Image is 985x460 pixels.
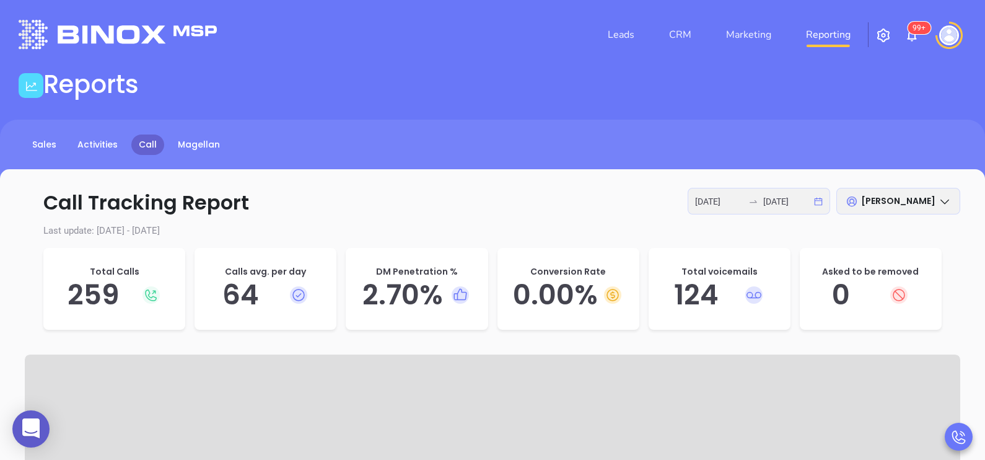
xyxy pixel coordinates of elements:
[25,224,960,238] p: Last update: [DATE] - [DATE]
[510,265,627,278] p: Conversion Rate
[876,28,891,43] img: iconSetting
[801,22,856,47] a: Reporting
[603,22,639,47] a: Leads
[748,197,758,206] span: swap-right
[70,135,125,155] a: Activities
[19,20,217,49] img: logo
[358,278,475,312] h5: 2.70 %
[695,195,743,208] input: Start date
[510,278,627,312] h5: 0.00 %
[908,22,930,34] sup: 105
[358,265,475,278] p: DM Penetration %
[25,135,64,155] a: Sales
[861,195,935,207] span: [PERSON_NAME]
[763,195,812,208] input: End date
[170,135,227,155] a: Magellan
[748,197,758,206] span: to
[43,69,139,99] h1: Reports
[812,265,929,278] p: Asked to be removed
[661,278,778,312] h5: 124
[812,278,929,312] h5: 0
[664,22,696,47] a: CRM
[904,28,919,43] img: iconNotification
[207,265,324,278] p: Calls avg. per day
[661,265,778,278] p: Total voicemails
[56,278,173,312] h5: 259
[56,265,173,278] p: Total Calls
[207,278,324,312] h5: 64
[131,135,164,155] a: Call
[721,22,776,47] a: Marketing
[939,25,959,45] img: user
[25,188,960,218] p: Call Tracking Report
